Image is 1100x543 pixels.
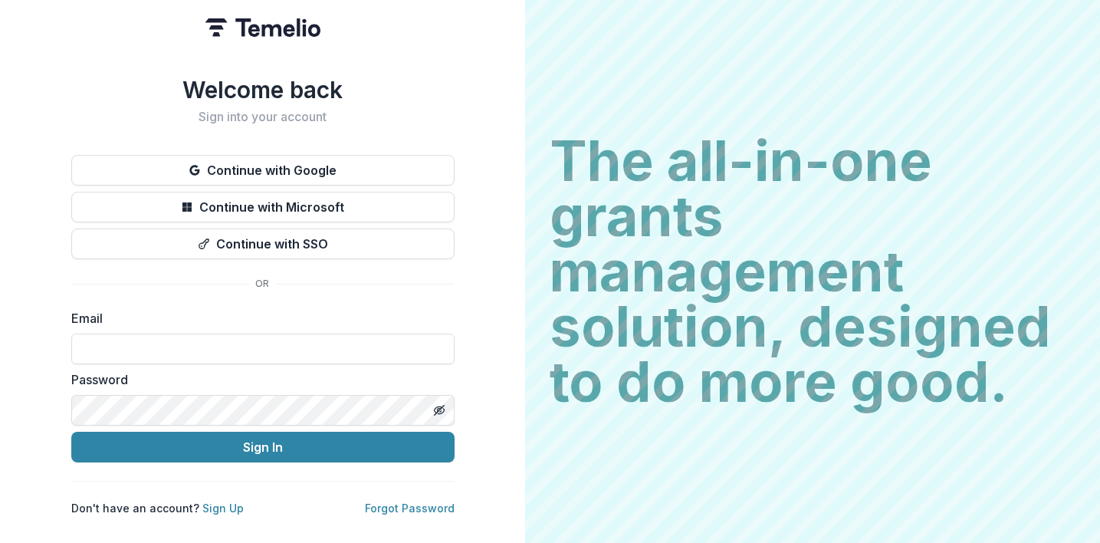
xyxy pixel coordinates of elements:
button: Toggle password visibility [427,398,451,423]
h1: Welcome back [71,76,455,104]
button: Continue with Microsoft [71,192,455,222]
img: Temelio [205,18,320,37]
button: Sign In [71,432,455,462]
label: Password [71,370,445,389]
a: Forgot Password [365,502,455,515]
a: Sign Up [202,502,244,515]
button: Continue with SSO [71,229,455,259]
button: Continue with Google [71,155,455,186]
h2: Sign into your account [71,110,455,124]
p: Don't have an account? [71,500,244,516]
label: Email [71,309,445,327]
